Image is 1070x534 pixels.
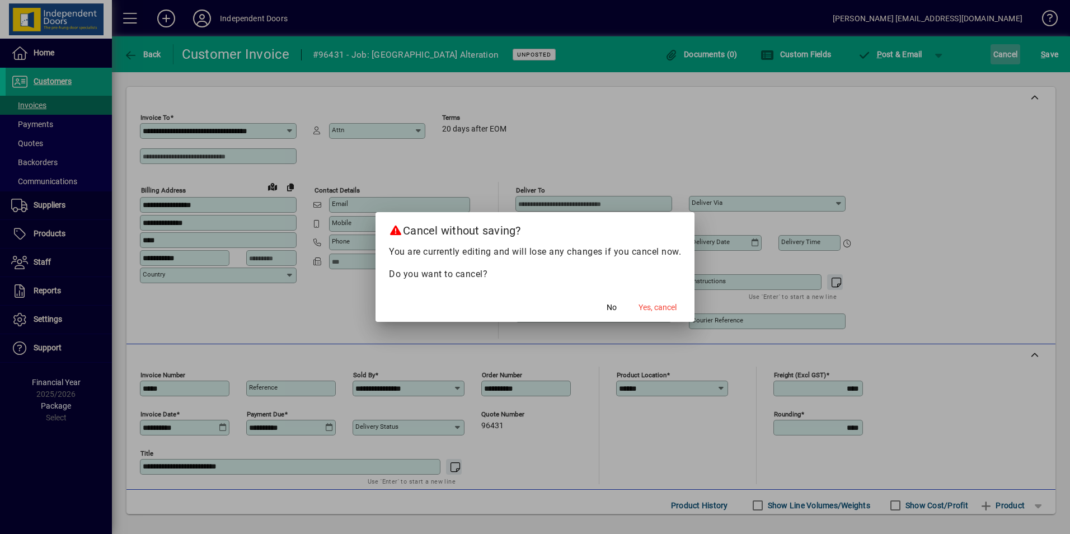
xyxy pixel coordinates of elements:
[607,302,617,313] span: No
[639,302,677,313] span: Yes, cancel
[594,297,630,317] button: No
[634,297,681,317] button: Yes, cancel
[376,212,694,245] h2: Cancel without saving?
[389,245,681,259] p: You are currently editing and will lose any changes if you cancel now.
[389,268,681,281] p: Do you want to cancel?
